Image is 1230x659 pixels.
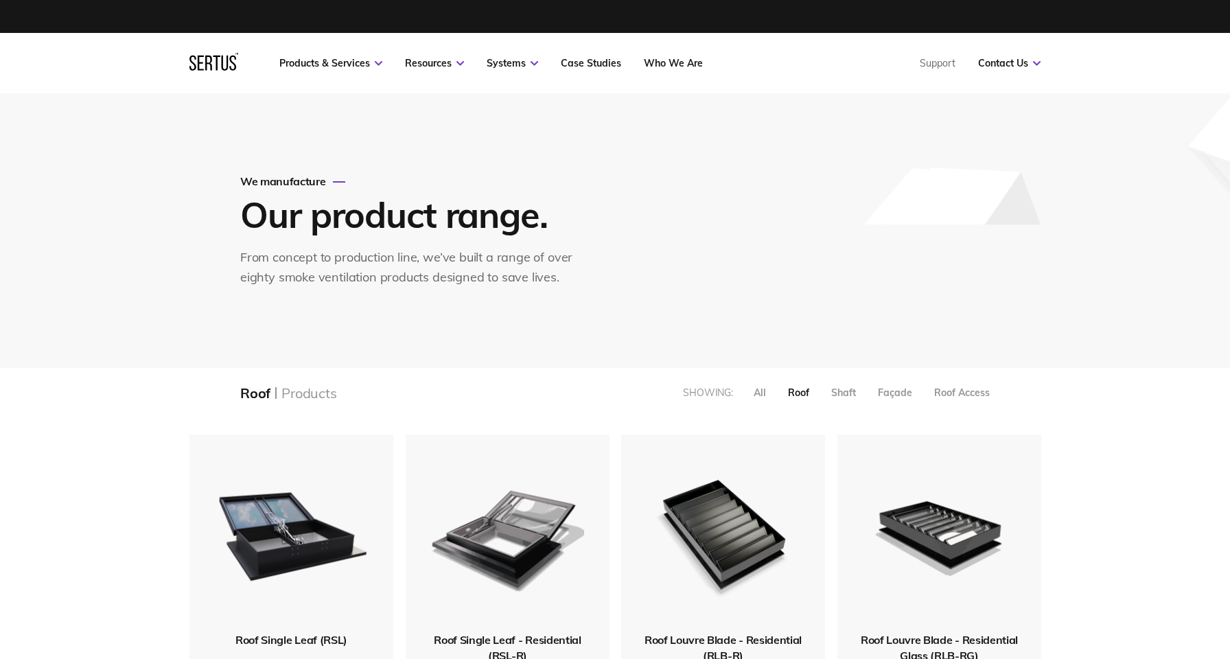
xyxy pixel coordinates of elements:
a: Products & Services [279,57,382,69]
a: Systems [487,57,538,69]
a: Support [920,57,955,69]
div: Roof [788,386,809,399]
iframe: Chat Widget [983,500,1230,659]
span: Roof Single Leaf (RSL) [235,633,347,647]
div: We manufacture [240,174,587,188]
div: Showing: [683,386,733,399]
a: Resources [405,57,464,69]
div: All [754,386,766,399]
div: Products [281,384,336,402]
h1: Our product range. [240,192,583,237]
div: Roof [240,384,270,402]
a: Contact Us [978,57,1041,69]
div: Roof Access [934,386,990,399]
a: Who We Are [644,57,703,69]
a: Case Studies [561,57,621,69]
div: Façade [878,386,912,399]
div: From concept to production line, we’ve built a range of over eighty smoke ventilation products de... [240,248,587,288]
div: Shaft [831,386,856,399]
